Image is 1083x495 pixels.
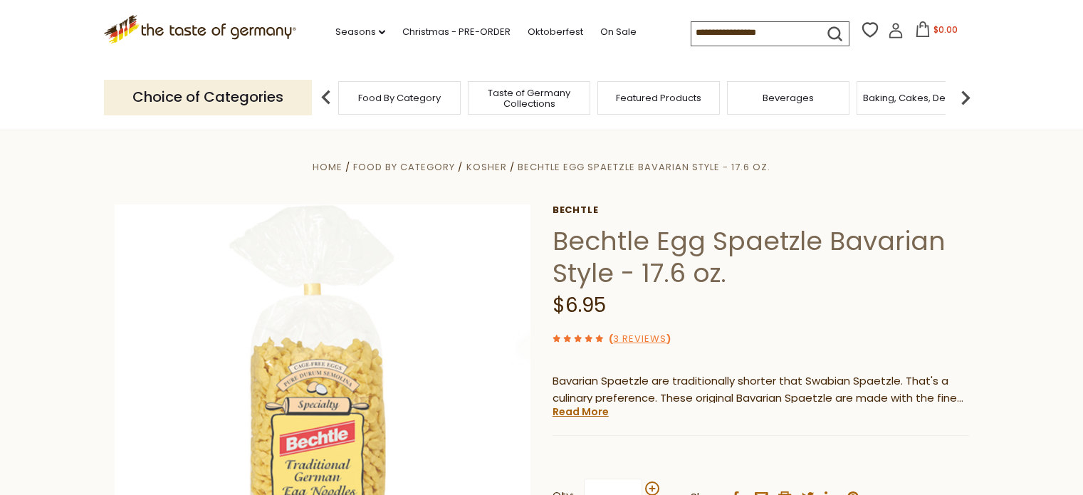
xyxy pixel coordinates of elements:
[353,160,455,174] a: Food By Category
[518,160,770,174] a: Bechtle Egg Spaetzle Bavarian Style - 17.6 oz.
[104,80,312,115] p: Choice of Categories
[613,332,666,347] a: 3 Reviews
[335,24,385,40] a: Seasons
[528,24,583,40] a: Oktoberfest
[609,332,671,345] span: ( )
[763,93,814,103] a: Beverages
[466,160,507,174] a: Kosher
[553,372,969,408] p: Bavarian Spaetzle are traditionally shorter that Swabian Spaetzle. That's a culinary preference. ...
[312,83,340,112] img: previous arrow
[906,21,967,43] button: $0.00
[553,204,969,216] a: Bechtle
[863,93,973,103] a: Baking, Cakes, Desserts
[553,405,609,419] a: Read More
[616,93,701,103] a: Featured Products
[553,225,969,289] h1: Bechtle Egg Spaetzle Bavarian Style - 17.6 oz.
[600,24,637,40] a: On Sale
[933,24,958,36] span: $0.00
[951,83,980,112] img: next arrow
[553,291,606,319] span: $6.95
[472,88,586,109] a: Taste of Germany Collections
[313,160,342,174] a: Home
[358,93,441,103] a: Food By Category
[402,24,511,40] a: Christmas - PRE-ORDER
